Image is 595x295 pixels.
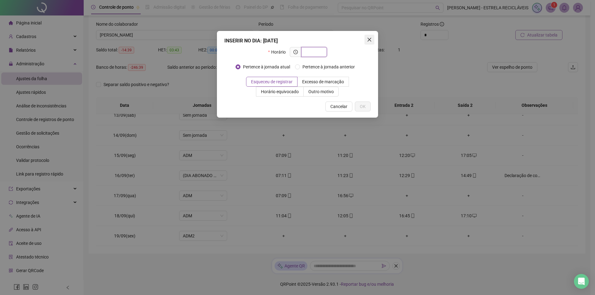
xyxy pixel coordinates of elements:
span: clock-circle [293,50,298,54]
span: Pertence à jornada anterior [300,63,357,70]
span: close [367,37,372,42]
span: Cancelar [330,103,347,110]
div: INSERIR NO DIA : [DATE] [224,37,371,45]
label: Horário [268,47,289,57]
span: Horário equivocado [261,89,299,94]
button: OK [355,102,371,111]
div: Open Intercom Messenger [574,274,589,289]
span: Outro motivo [308,89,334,94]
button: Cancelar [325,102,352,111]
span: Esqueceu de registrar [251,79,293,84]
span: Excesso de marcação [302,79,344,84]
span: Pertence à jornada atual [240,63,293,70]
button: Close [364,35,374,45]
